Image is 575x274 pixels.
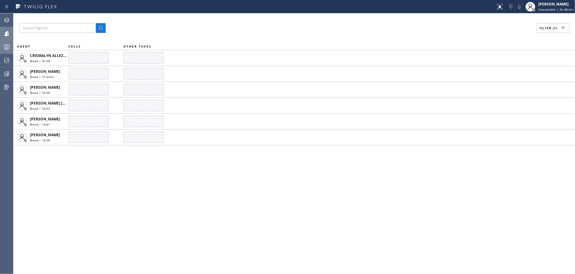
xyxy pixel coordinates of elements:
span: Unavailable | 3h 48min [538,7,573,12]
span: [PERSON_NAME] [30,116,60,122]
span: Break | 53:08 [30,91,50,95]
button: Filter (1) [537,23,570,33]
span: Break | 14:28 [30,138,50,142]
span: [PERSON_NAME] [PERSON_NAME] [30,101,91,106]
span: CALLS [68,44,81,48]
span: [PERSON_NAME] [30,85,60,90]
span: [PERSON_NAME] [30,69,60,74]
button: Mute [515,2,524,11]
input: Search Agents [19,23,96,33]
span: Break | 1h 6min [30,75,54,79]
span: Filter (1) [540,26,557,30]
span: Break | 47:58 [30,59,50,63]
span: AGENT [17,44,31,48]
div: [PERSON_NAME] [538,2,573,7]
span: Break | 14:41 [30,122,50,126]
span: Break | 53:53 [30,106,50,111]
span: CRISMALYN ALLEZER [30,53,68,58]
span: [PERSON_NAME] [30,132,60,137]
span: OTHER TASKS [123,44,151,48]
